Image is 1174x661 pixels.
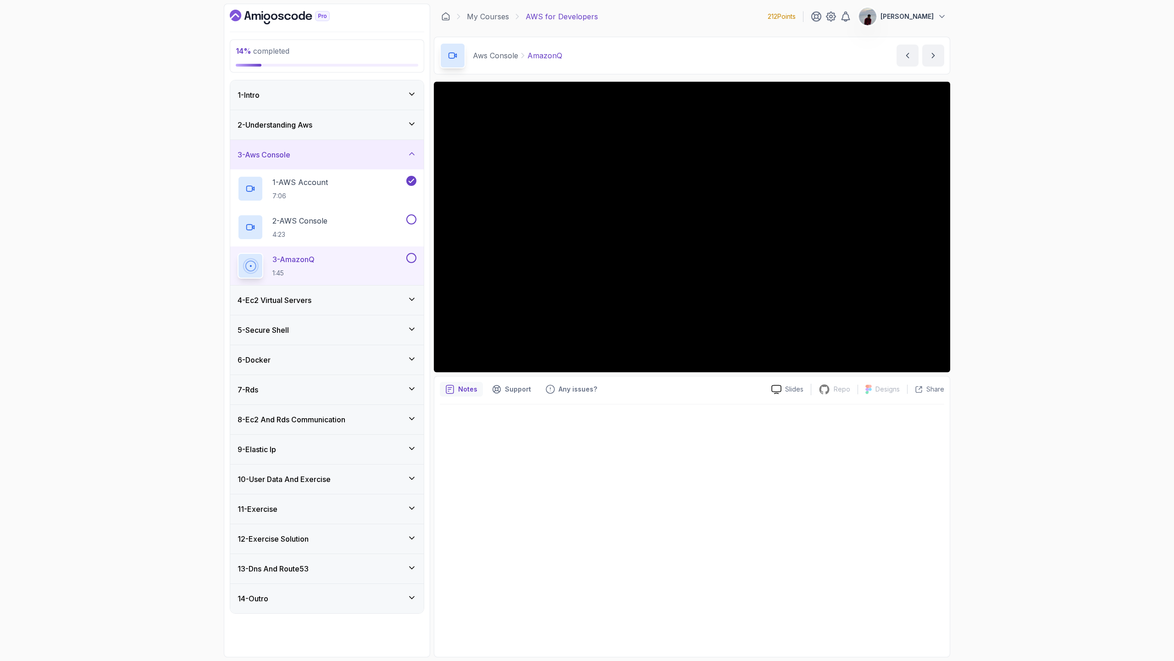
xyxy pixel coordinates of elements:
[473,50,518,61] p: Aws Console
[272,191,328,201] p: 7:06
[238,504,277,515] h3: 11 - Exercise
[238,593,268,604] h3: 14 - Outro
[230,286,424,315] button: 4-Ec2 Virtual Servers
[238,119,312,130] h3: 2 - Understanding Aws
[238,444,276,455] h3: 9 - Elastic Ip
[440,382,483,397] button: notes button
[559,385,597,394] p: Any issues?
[238,414,345,425] h3: 8 - Ec2 And Rds Communication
[238,563,309,574] h3: 13 - Dns And Route53
[230,494,424,524] button: 11-Exercise
[236,46,251,56] span: 14 %
[858,7,947,26] button: user profile image[PERSON_NAME]
[230,10,351,24] a: Dashboard
[230,554,424,583] button: 13-Dns And Route53
[230,315,424,345] button: 5-Secure Shell
[272,269,315,278] p: 1:45
[272,254,315,265] p: 3 - AmazonQ
[272,230,327,239] p: 4:23
[230,80,424,110] button: 1-Intro
[527,50,562,61] p: AmazonQ
[230,435,424,464] button: 9-Elastic Ip
[238,214,416,240] button: 2-AWS Console4:23
[238,90,260,101] h3: 1 - Intro
[875,385,900,394] p: Designs
[230,465,424,494] button: 10-User Data And Exercise
[526,11,598,22] p: AWS for Developers
[230,375,424,404] button: 7-Rds
[467,11,509,22] a: My Courses
[238,295,311,306] h3: 4 - Ec2 Virtual Servers
[441,12,450,21] a: Dashboard
[785,385,803,394] p: Slides
[764,385,811,394] a: Slides
[859,8,876,25] img: user profile image
[230,584,424,613] button: 14-Outro
[230,345,424,375] button: 6-Docker
[272,215,327,226] p: 2 - AWS Console
[238,533,309,544] h3: 12 - Exercise Solution
[236,46,289,56] span: completed
[897,45,919,67] button: previous content
[238,354,271,365] h3: 6 - Docker
[926,385,944,394] p: Share
[238,325,289,336] h3: 5 - Secure Shell
[458,385,477,394] p: Notes
[230,110,424,140] button: 2-Understanding Aws
[880,12,934,21] p: [PERSON_NAME]
[922,45,944,67] button: next content
[272,177,328,188] p: 1 - AWS Account
[230,524,424,554] button: 12-Exercise Solution
[238,253,416,279] button: 3-AmazonQ1:45
[230,140,424,169] button: 3-Aws Console
[907,385,944,394] button: Share
[238,474,331,485] h3: 10 - User Data And Exercise
[487,382,537,397] button: Support button
[230,405,424,434] button: 8-Ec2 And Rds Communication
[540,382,603,397] button: Feedback button
[768,12,796,21] p: 212 Points
[238,149,290,160] h3: 3 - Aws Console
[834,385,850,394] p: Repo
[238,176,416,202] button: 1-AWS Account7:06
[505,385,531,394] p: Support
[238,384,258,395] h3: 7 - Rds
